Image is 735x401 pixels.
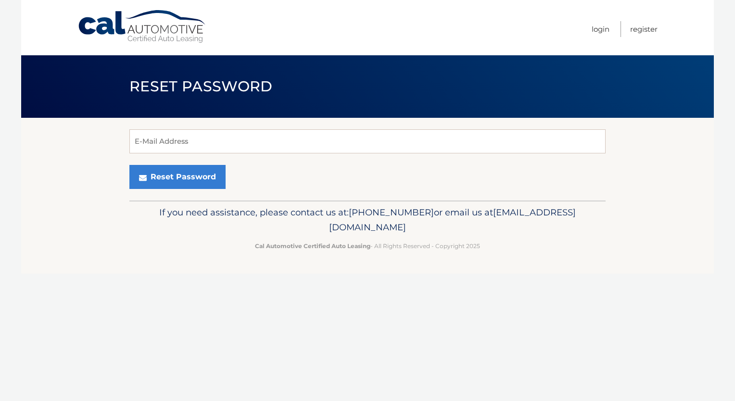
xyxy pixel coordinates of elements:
p: If you need assistance, please contact us at: or email us at [136,205,599,236]
a: Register [630,21,658,37]
a: Login [592,21,609,37]
a: Cal Automotive [77,10,207,44]
strong: Cal Automotive Certified Auto Leasing [255,242,370,250]
p: - All Rights Reserved - Copyright 2025 [136,241,599,251]
span: Reset Password [129,77,272,95]
input: E-Mail Address [129,129,606,153]
button: Reset Password [129,165,226,189]
span: [PHONE_NUMBER] [349,207,434,218]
